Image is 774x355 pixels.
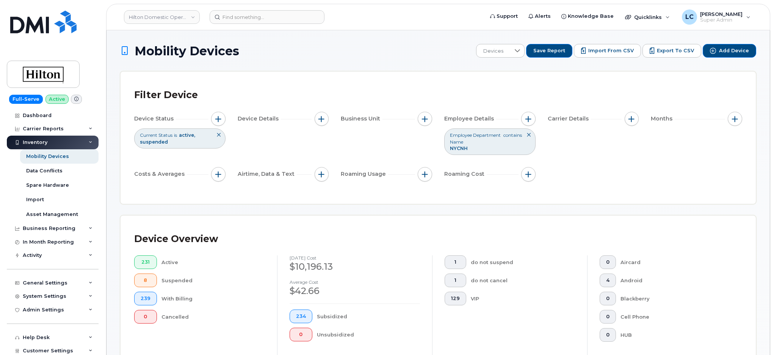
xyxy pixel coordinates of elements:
button: Import from CSV [574,44,641,58]
button: 1 [445,274,466,287]
button: 231 [134,255,157,269]
div: $10,196.13 [290,260,420,273]
div: Filter Device [134,85,198,105]
span: 231 [141,259,150,265]
span: 8 [141,277,150,283]
span: Devices [476,44,510,58]
span: Current Status [140,132,172,138]
span: active [179,132,195,138]
button: 0 [600,255,616,269]
div: Blackberry [620,292,730,305]
div: Suspended [161,274,265,287]
div: VIP [471,292,575,305]
div: Cell Phone [620,310,730,324]
iframe: Messenger Launcher [741,322,768,349]
div: Subsidized [317,310,420,323]
span: 0 [606,332,609,338]
div: do not cancel [471,274,575,287]
h4: Average cost [290,280,420,285]
div: do not suspend [471,255,575,269]
span: 1 [451,277,460,283]
button: 8 [134,274,157,287]
span: 0 [606,314,609,320]
span: Roaming Usage [341,170,388,178]
div: Android [620,274,730,287]
span: is [174,132,177,138]
button: 0 [600,310,616,324]
button: 0 [134,310,157,324]
span: 234 [296,313,306,319]
span: Roaming Cost [444,170,487,178]
span: Export to CSV [657,47,694,54]
span: 0 [606,259,609,265]
div: HUB [620,328,730,342]
div: Aircard [620,255,730,269]
button: 1 [445,255,466,269]
span: Employee Department Name [450,132,502,145]
button: Save Report [526,44,572,58]
button: 0 [290,328,312,341]
button: 4 [600,274,616,287]
span: 1 [451,259,460,265]
div: Cancelled [161,310,265,324]
span: 239 [141,296,150,302]
span: Months [651,115,675,123]
span: Device Details [238,115,281,123]
div: Active [161,255,265,269]
span: Airtime, Data & Text [238,170,297,178]
h4: [DATE] cost [290,255,420,260]
span: Costs & Averages [134,170,187,178]
span: 0 [606,296,609,302]
button: 0 [600,292,616,305]
span: Device Status [134,115,176,123]
button: 234 [290,310,312,323]
div: With Billing [161,292,265,305]
span: Carrier Details [548,115,591,123]
div: Device Overview [134,229,218,249]
div: $42.66 [290,285,420,297]
span: 0 [141,314,150,320]
span: suspended [140,139,168,145]
span: Employee Details [444,115,496,123]
span: 4 [606,277,609,283]
span: Mobility Devices [135,44,239,58]
button: 0 [600,328,616,342]
span: Business Unit [341,115,382,123]
span: Save Report [533,47,565,54]
span: 129 [451,296,460,302]
span: 0 [296,332,306,338]
span: Import from CSV [588,47,634,54]
span: contains [503,132,522,145]
button: 239 [134,292,157,305]
button: Export to CSV [642,44,701,58]
button: 129 [445,292,466,305]
div: Unsubsidized [317,328,420,341]
span: NYCNH [450,145,468,151]
span: Add Device [719,47,749,54]
button: Add Device [703,44,756,58]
